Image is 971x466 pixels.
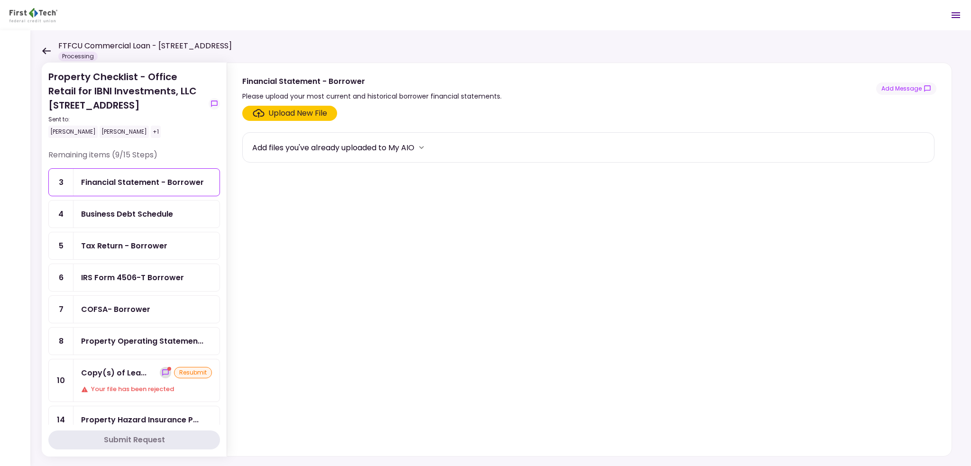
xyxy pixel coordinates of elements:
[81,176,204,188] div: Financial Statement - Borrower
[48,149,220,168] div: Remaining items (9/15 Steps)
[58,52,98,61] div: Processing
[242,106,337,121] span: Click here to upload the required document
[100,126,149,138] div: [PERSON_NAME]
[242,91,502,102] div: Please upload your most current and historical borrower financial statements.
[58,40,232,52] h1: FTFCU Commercial Loan - [STREET_ADDRESS]
[81,240,167,252] div: Tax Return - Borrower
[414,140,429,155] button: more
[81,384,212,394] div: Your file has been rejected
[48,430,220,449] button: Submit Request
[81,303,150,315] div: COFSA- Borrower
[252,142,414,154] div: Add files you've already uploaded to My AIO
[81,414,199,426] div: Property Hazard Insurance Policy and Liability Insurance Policy
[48,359,220,402] a: 10Copy(s) of Lease(s) and Amendment(s)show-messagesresubmitYour file has been rejected
[104,434,165,446] div: Submit Request
[48,70,205,138] div: Property Checklist - Office Retail for IBNI Investments, LLC [STREET_ADDRESS]
[48,168,220,196] a: 3Financial Statement - Borrower
[49,201,73,228] div: 4
[49,406,73,433] div: 14
[944,4,967,27] button: Open menu
[209,98,220,110] button: show-messages
[48,200,220,228] a: 4Business Debt Schedule
[49,232,73,259] div: 5
[151,126,161,138] div: +1
[48,327,220,355] a: 8Property Operating Statements
[48,115,205,124] div: Sent to:
[876,82,936,95] button: show-messages
[9,8,57,22] img: Partner icon
[81,272,184,283] div: IRS Form 4506-T Borrower
[81,208,173,220] div: Business Debt Schedule
[160,367,171,378] button: show-messages
[227,63,952,457] div: Financial Statement - BorrowerPlease upload your most current and historical borrower financial s...
[81,335,203,347] div: Property Operating Statements
[49,169,73,196] div: 3
[48,406,220,434] a: 14Property Hazard Insurance Policy and Liability Insurance Policy
[268,108,327,119] div: Upload New File
[49,328,73,355] div: 8
[174,367,212,378] div: resubmit
[48,295,220,323] a: 7COFSA- Borrower
[48,126,98,138] div: [PERSON_NAME]
[48,264,220,292] a: 6IRS Form 4506-T Borrower
[242,75,502,87] div: Financial Statement - Borrower
[81,367,147,379] div: Copy(s) of Lease(s) and Amendment(s)
[48,232,220,260] a: 5Tax Return - Borrower
[49,359,73,402] div: 10
[49,264,73,291] div: 6
[49,296,73,323] div: 7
